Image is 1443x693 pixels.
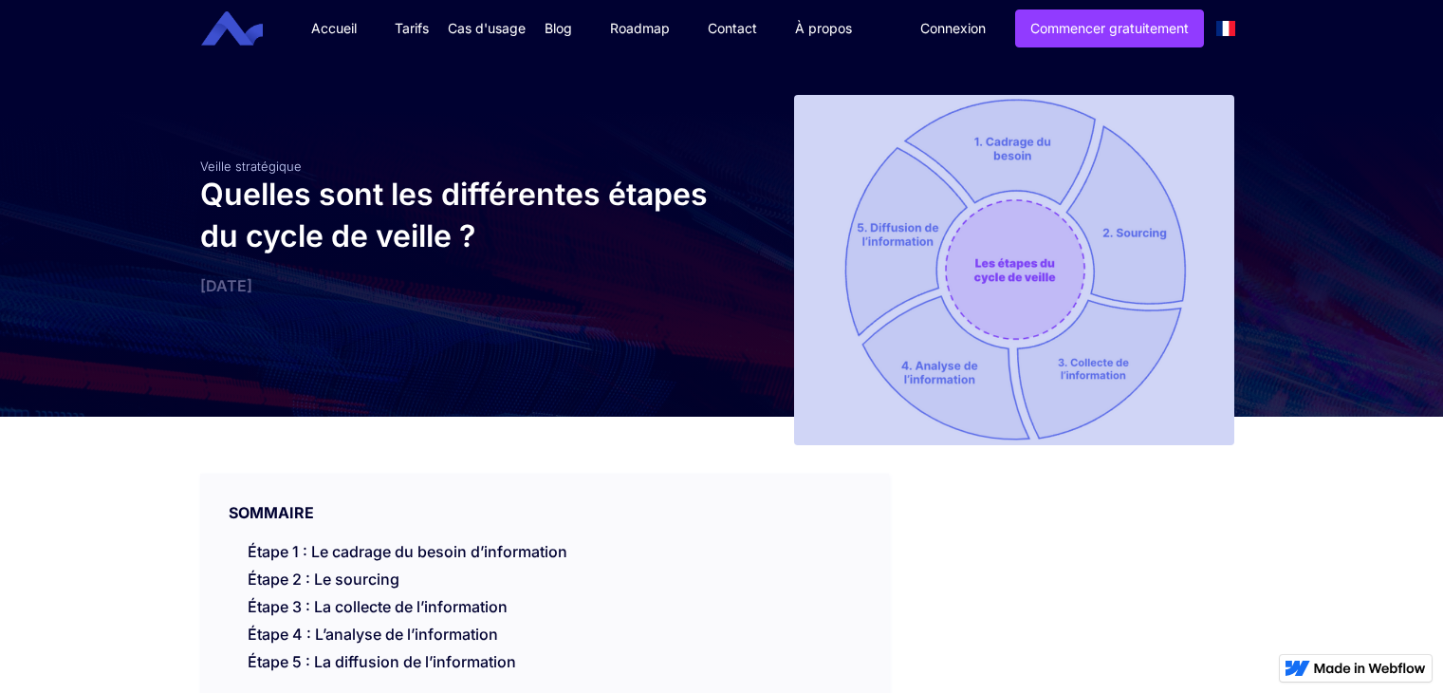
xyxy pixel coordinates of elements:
[215,11,277,47] a: home
[248,570,399,589] a: Étape 2 : Le sourcing
[200,276,712,295] div: [DATE]
[248,625,498,644] a: Étape 4 : L’analyse de l’information
[248,542,567,561] a: Étape 1 : Le cadrage du besoin d’information
[248,597,508,616] a: Étape 3 : La collecte de l’information
[200,159,712,174] div: Veille stratégique
[906,10,1000,47] a: Connexion
[1314,663,1426,674] img: Made in Webflow
[200,174,712,257] h1: Quelles sont les différentes étapes du cycle de veille ?
[248,652,516,671] a: Étape 5 : La diffusion de l’information
[448,19,526,38] div: Cas d'usage
[200,474,890,523] div: SOMMAIRE
[1015,9,1204,47] a: Commencer gratuitement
